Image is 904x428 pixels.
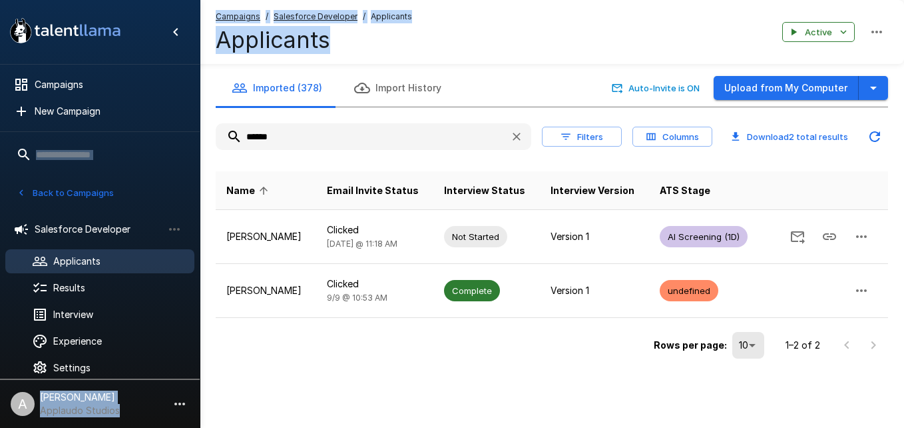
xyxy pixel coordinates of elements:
[444,231,507,243] span: Not Started
[216,11,260,21] u: Campaigns
[226,284,306,297] p: [PERSON_NAME]
[542,127,622,147] button: Filters
[551,183,634,199] span: Interview Version
[813,230,845,241] span: Copy Interview Link
[327,293,387,303] span: 9/9 @ 10:53 AM
[327,183,419,199] span: Email Invite Status
[444,285,500,297] span: Complete
[551,284,638,297] p: Version 1
[216,26,412,54] h4: Applicants
[444,183,525,199] span: Interview Status
[782,230,813,241] span: Send Invitation
[266,10,268,23] span: /
[226,183,272,199] span: Name
[338,69,457,107] button: Import History
[786,339,820,352] p: 1–2 of 2
[327,277,423,291] p: Clicked
[632,127,712,147] button: Columns
[714,76,859,101] button: Upload from My Computer
[363,10,365,23] span: /
[654,339,727,352] p: Rows per page:
[861,123,888,150] button: Updated Today - 5:47 PM
[609,78,703,99] button: Auto-Invite is ON
[660,183,710,199] span: ATS Stage
[782,22,855,43] button: Active
[327,223,423,237] p: Clicked
[660,231,748,243] span: AI Screening (1D)
[660,285,718,297] span: undefined
[216,69,338,107] button: Imported (378)
[274,11,357,21] u: Salesforce Developer
[371,10,412,23] span: Applicants
[732,332,764,359] div: 10
[226,230,306,243] p: [PERSON_NAME]
[327,239,397,249] span: [DATE] @ 11:18 AM
[723,127,856,147] button: Download2 total results
[551,230,638,243] p: Version 1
